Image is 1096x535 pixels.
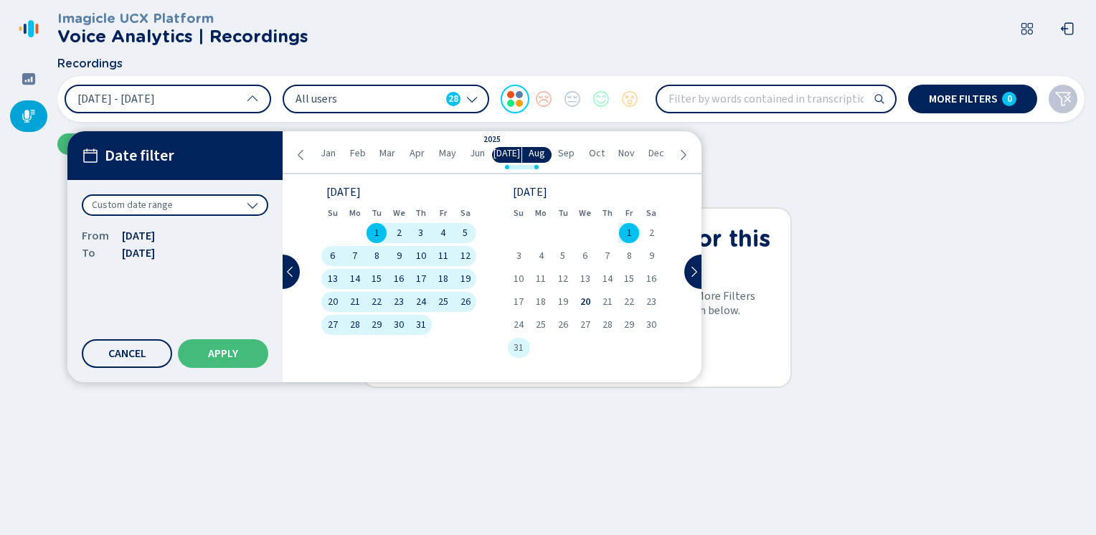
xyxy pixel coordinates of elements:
[438,297,448,307] span: 25
[508,315,530,335] div: Sun Aug 24 2025
[418,228,423,238] span: 3
[454,223,476,243] div: Sat Jul 05 2025
[394,274,404,284] span: 16
[603,320,613,330] span: 28
[350,148,366,159] span: Feb
[432,269,454,289] div: Fri Jul 18 2025
[460,274,471,284] span: 19
[10,63,47,95] div: Dashboard
[344,269,366,289] div: Mon Jul 14 2025
[649,251,654,261] span: 9
[321,148,336,159] span: Jan
[493,148,520,159] span: [DATE]
[646,208,656,218] abbr: Saturday
[618,315,641,335] div: Fri Aug 29 2025
[372,320,382,330] span: 29
[22,109,36,123] svg: mic-fill
[558,148,575,159] span: Sep
[657,86,895,112] input: Filter by words contained in transcription
[560,251,565,261] span: 5
[582,251,587,261] span: 6
[624,274,634,284] span: 15
[416,320,426,330] span: 31
[929,93,998,105] span: More filters
[580,274,590,284] span: 13
[344,315,366,335] div: Mon Jul 28 2025
[874,93,885,105] svg: search
[558,208,568,218] abbr: Tuesday
[432,292,454,312] div: Fri Jul 25 2025
[77,93,155,105] span: [DATE] - [DATE]
[321,246,344,266] div: Sun Jul 06 2025
[536,297,546,307] span: 18
[328,320,338,330] span: 27
[388,315,410,335] div: Wed Jul 30 2025
[641,223,663,243] div: Sat Aug 02 2025
[330,251,335,261] span: 6
[454,292,476,312] div: Sat Jul 26 2025
[122,227,155,245] span: [DATE]
[454,269,476,289] div: Sat Jul 19 2025
[352,251,357,261] span: 7
[536,320,546,330] span: 25
[552,315,575,335] div: Tue Aug 26 2025
[514,343,524,353] span: 31
[530,246,552,266] div: Mon Aug 04 2025
[448,92,458,106] span: 28
[328,297,338,307] span: 20
[596,246,618,266] div: Thu Aug 07 2025
[605,251,610,261] span: 7
[1054,90,1072,108] svg: funnel-disabled
[688,266,699,278] svg: chevron-right
[574,246,596,266] div: Wed Aug 06 2025
[539,251,544,261] span: 4
[105,147,174,165] span: Date filter
[641,246,663,266] div: Sat Aug 09 2025
[463,228,468,238] span: 5
[649,228,654,238] span: 2
[388,246,410,266] div: Wed Jul 09 2025
[416,274,426,284] span: 17
[552,269,575,289] div: Tue Aug 12 2025
[603,274,613,284] span: 14
[438,251,448,261] span: 11
[410,223,433,243] div: Thu Jul 03 2025
[440,208,447,218] abbr: Friday
[350,274,360,284] span: 14
[516,251,521,261] span: 3
[397,251,402,261] span: 9
[366,269,388,289] div: Tue Jul 15 2025
[558,320,568,330] span: 26
[580,320,590,330] span: 27
[574,269,596,289] div: Wed Aug 13 2025
[530,269,552,289] div: Mon Aug 11 2025
[618,269,641,289] div: Fri Aug 15 2025
[366,292,388,312] div: Tue Jul 22 2025
[82,245,110,262] span: To
[379,148,395,159] span: Mar
[624,297,634,307] span: 22
[415,208,426,218] abbr: Thursday
[247,93,258,105] svg: chevron-up
[344,292,366,312] div: Mon Jul 21 2025
[410,148,425,159] span: Apr
[552,292,575,312] div: Tue Aug 19 2025
[1049,85,1077,113] button: Clear filters
[558,274,568,284] span: 12
[393,208,405,218] abbr: Wednesday
[508,246,530,266] div: Sun Aug 03 2025
[470,148,485,159] span: Jun
[321,315,344,335] div: Sun Jul 27 2025
[641,292,663,312] div: Sat Aug 23 2025
[1060,22,1074,36] svg: box-arrow-left
[410,269,433,289] div: Thu Jul 17 2025
[618,148,635,159] span: Nov
[57,27,308,47] h2: Voice Analytics | Recordings
[296,91,440,107] span: All users
[460,208,471,218] abbr: Saturday
[296,149,307,161] svg: chevron-left
[627,251,632,261] span: 8
[410,246,433,266] div: Thu Jul 10 2025
[454,246,476,266] div: Sat Jul 12 2025
[508,338,530,358] div: Sun Aug 31 2025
